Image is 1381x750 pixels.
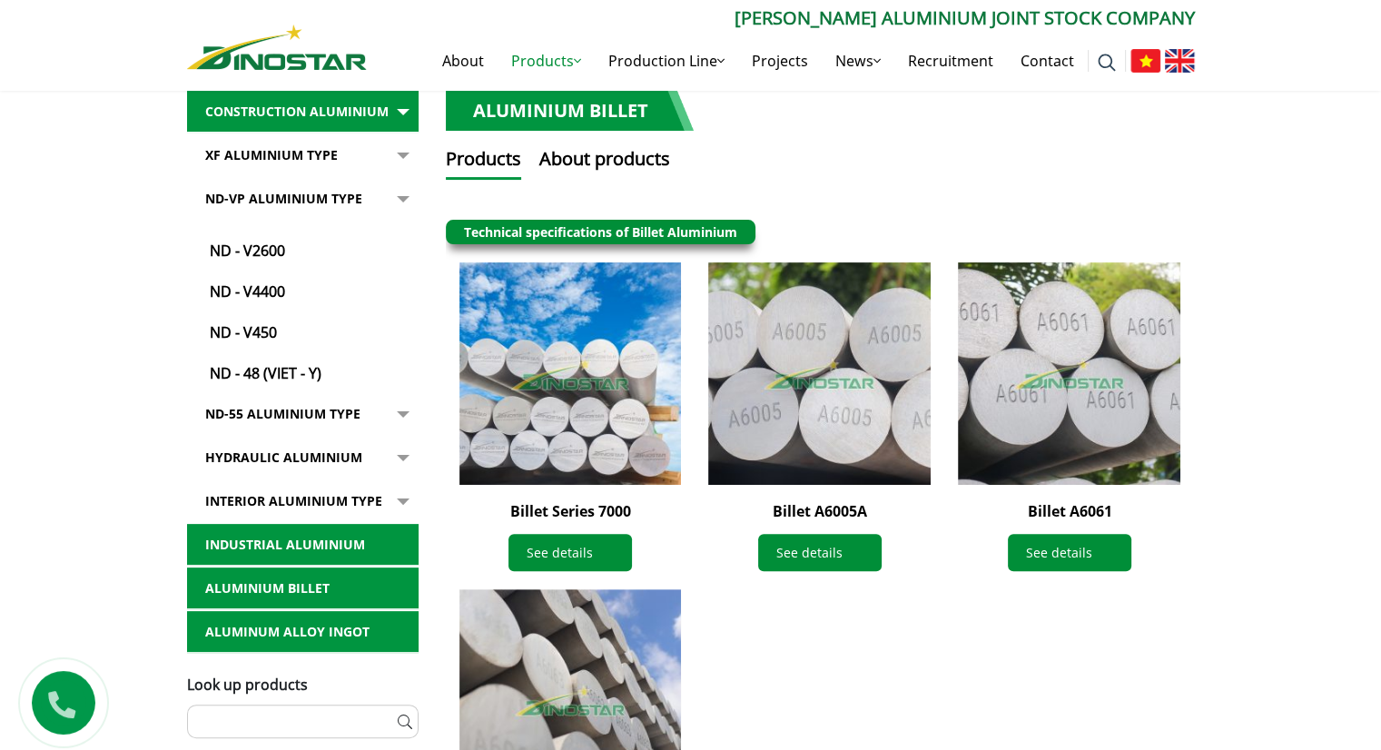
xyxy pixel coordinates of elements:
a: Technical specifications of Billet Aluminium [464,223,737,241]
img: Billet Series 7000 [459,262,682,485]
a: See details [508,534,632,571]
a: Interior Aluminium Type [187,480,419,522]
a: Contact [1007,32,1088,90]
a: ND - V450 [196,303,419,344]
p: [PERSON_NAME] Aluminium Joint Stock Company [367,5,1195,32]
a: ND-55 Aluminium type [187,393,419,435]
a: Industrial aluminium [187,524,419,566]
a: Billet A6061 [1027,501,1111,521]
a: ND - V2600 [196,222,419,262]
a: Recruitment [894,32,1007,90]
a: About [429,32,498,90]
a: See details [1008,534,1131,571]
img: Nhôm Dinostar [187,25,367,70]
a: Aluminum alloy ingot [187,611,419,653]
a: ND - 48 (Viet - Y) [196,344,419,384]
a: Production Line [595,32,738,90]
a: ND - V4400 [196,262,419,303]
a: Billet Series 7000 [509,501,630,521]
a: News [822,32,894,90]
a: Projects [738,32,822,90]
a: Billet A6005A [773,501,867,521]
img: search [1098,54,1116,72]
img: English [1165,49,1195,73]
h1: Aluminium billet [446,91,694,131]
a: Aluminium billet [187,567,419,609]
img: Tiếng Việt [1130,49,1160,73]
a: XF Aluminium type [187,134,419,176]
span: Look up products [187,675,308,695]
img: Billet A6005A [708,262,931,485]
a: See details [758,534,882,571]
button: About products [539,145,670,180]
a: Hydraulic Aluminium [187,437,419,479]
button: Products [446,145,521,180]
a: ND-VP Aluminium type [187,178,419,220]
img: Billet A6061 [958,262,1180,485]
a: Products [498,32,595,90]
a: Construction Aluminium [187,91,419,133]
